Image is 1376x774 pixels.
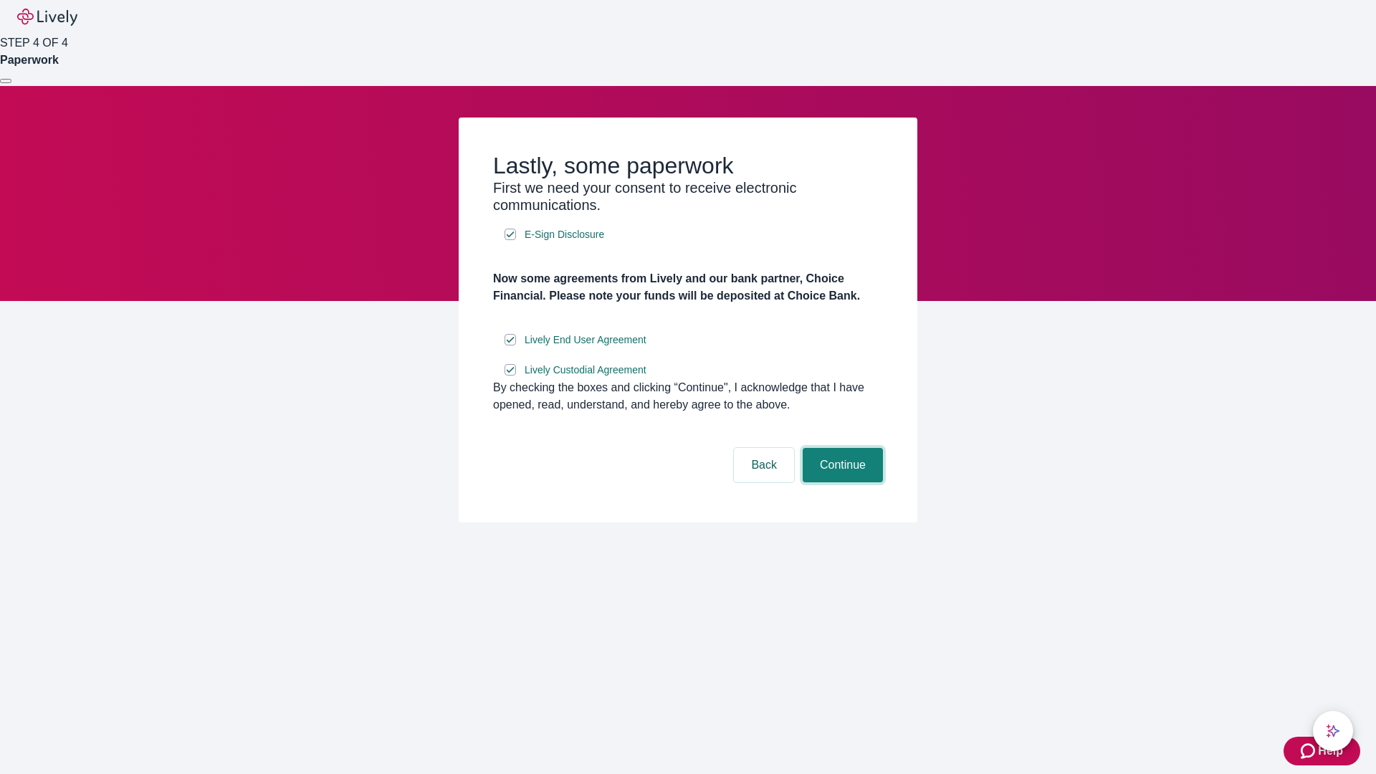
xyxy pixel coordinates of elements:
[522,226,607,244] a: e-sign disclosure document
[1301,742,1318,760] svg: Zendesk support icon
[1313,711,1353,751] button: chat
[803,448,883,482] button: Continue
[1284,737,1360,765] button: Zendesk support iconHelp
[17,9,77,26] img: Lively
[522,331,649,349] a: e-sign disclosure document
[525,363,646,378] span: Lively Custodial Agreement
[734,448,794,482] button: Back
[525,333,646,348] span: Lively End User Agreement
[493,270,883,305] h4: Now some agreements from Lively and our bank partner, Choice Financial. Please note your funds wi...
[493,379,883,414] div: By checking the boxes and clicking “Continue", I acknowledge that I have opened, read, understand...
[1318,742,1343,760] span: Help
[493,152,883,179] h2: Lastly, some paperwork
[525,227,604,242] span: E-Sign Disclosure
[1326,724,1340,738] svg: Lively AI Assistant
[493,179,883,214] h3: First we need your consent to receive electronic communications.
[522,361,649,379] a: e-sign disclosure document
